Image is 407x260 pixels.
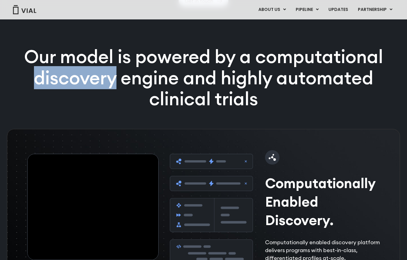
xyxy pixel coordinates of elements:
[353,5,397,15] a: PARTNERSHIPMenu Toggle
[12,5,37,14] img: Vial Logo
[291,5,323,15] a: PIPELINEMenu Toggle
[265,174,383,230] h2: Computationally Enabled Discovery.
[8,46,399,110] p: Our model is powered by a computational discovery engine and highly automated clinical trials
[254,5,291,15] a: ABOUT USMenu Toggle
[265,150,280,165] img: molecule-icon
[324,5,353,15] a: UPDATES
